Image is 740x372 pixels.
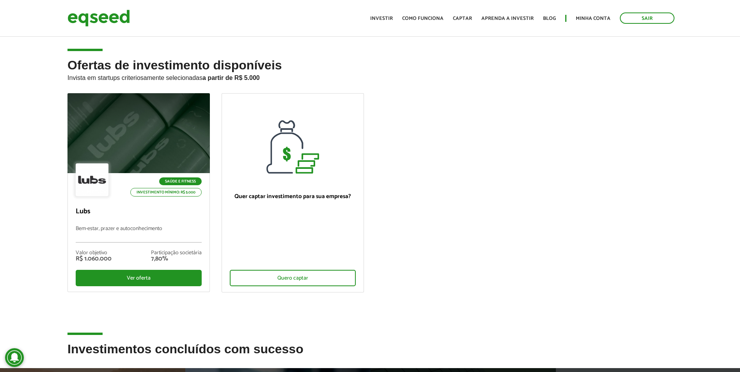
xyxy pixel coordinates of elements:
[76,270,202,286] div: Ver oferta
[370,16,393,21] a: Investir
[130,188,202,197] p: Investimento mínimo: R$ 5.000
[67,93,210,292] a: Saúde e Fitness Investimento mínimo: R$ 5.000 Lubs Bem-estar, prazer e autoconhecimento Valor obj...
[576,16,610,21] a: Minha conta
[67,72,673,81] p: Invista em startups criteriosamente selecionadas
[230,193,356,200] p: Quer captar investimento para sua empresa?
[222,93,364,292] a: Quer captar investimento para sua empresa? Quero captar
[543,16,556,21] a: Blog
[76,250,112,256] div: Valor objetivo
[67,58,673,93] h2: Ofertas de investimento disponíveis
[76,226,202,243] p: Bem-estar, prazer e autoconhecimento
[159,177,202,185] p: Saúde e Fitness
[76,207,202,216] p: Lubs
[620,12,674,24] a: Sair
[151,256,202,262] div: 7,80%
[402,16,444,21] a: Como funciona
[202,74,260,81] strong: a partir de R$ 5.000
[151,250,202,256] div: Participação societária
[67,342,673,368] h2: Investimentos concluídos com sucesso
[453,16,472,21] a: Captar
[481,16,534,21] a: Aprenda a investir
[67,8,130,28] img: EqSeed
[230,270,356,286] div: Quero captar
[76,256,112,262] div: R$ 1.060.000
